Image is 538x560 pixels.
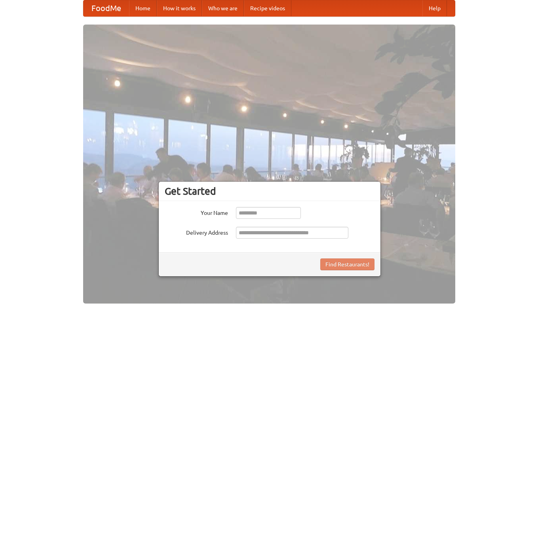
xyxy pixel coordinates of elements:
[165,185,375,197] h3: Get Started
[129,0,157,16] a: Home
[84,0,129,16] a: FoodMe
[320,258,375,270] button: Find Restaurants!
[422,0,447,16] a: Help
[165,227,228,237] label: Delivery Address
[165,207,228,217] label: Your Name
[202,0,244,16] a: Who we are
[157,0,202,16] a: How it works
[244,0,291,16] a: Recipe videos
